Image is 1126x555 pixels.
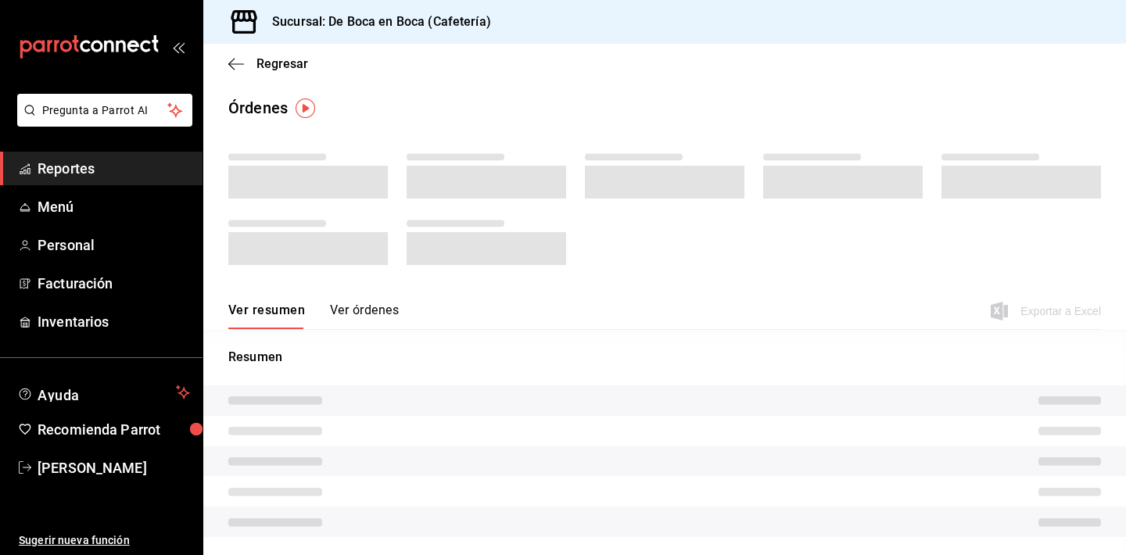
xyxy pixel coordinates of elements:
[330,303,399,329] button: Ver órdenes
[228,303,399,329] div: navigation tabs
[38,457,190,478] span: [PERSON_NAME]
[17,94,192,127] button: Pregunta a Parrot AI
[42,102,168,119] span: Pregunta a Parrot AI
[38,419,190,440] span: Recomienda Parrot
[228,348,1101,367] p: Resumen
[260,13,491,31] h3: Sucursal: De Boca en Boca (Cafetería)
[38,273,190,294] span: Facturación
[38,235,190,256] span: Personal
[38,158,190,179] span: Reportes
[38,196,190,217] span: Menú
[296,98,315,118] img: Tooltip marker
[38,311,190,332] span: Inventarios
[256,56,308,71] span: Regresar
[11,113,192,130] a: Pregunta a Parrot AI
[172,41,185,53] button: open_drawer_menu
[228,303,305,329] button: Ver resumen
[228,56,308,71] button: Regresar
[19,532,190,549] span: Sugerir nueva función
[228,96,288,120] div: Órdenes
[38,383,170,402] span: Ayuda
